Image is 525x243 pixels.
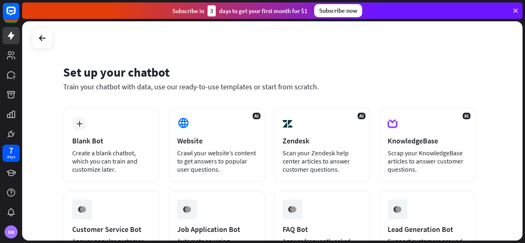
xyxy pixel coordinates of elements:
div: Scan your Zendesk help center articles to answer customer questions. [283,149,361,173]
div: FAQ Bot [283,225,361,234]
div: 3 [208,5,216,16]
div: KnowledgeBase [388,136,466,145]
div: Subscribe now [314,4,362,17]
div: days [7,154,15,160]
div: Train your chatbot with data, use our ready-to-use templates or start from scratch. [63,82,475,91]
div: Subscribe in days to get your first month for $1 [172,5,308,16]
div: Crawl your website’s content to get answers to popular user questions. [177,149,256,173]
div: Website [177,136,256,145]
div: Job Application Bot [177,225,256,234]
div: 7 [9,147,13,154]
div: Lead Generation Bot [388,225,466,234]
a: 7 days [2,145,20,162]
img: ceee058c6cabd4f577f8.gif [179,202,195,217]
img: ceee058c6cabd4f577f8.gif [390,202,405,217]
span: AI [358,113,365,119]
div: NN [5,225,18,238]
img: ceee058c6cabd4f577f8.gif [284,202,300,217]
span: AI [253,113,260,119]
div: Zendesk [283,136,361,145]
div: Set up your chatbot [63,64,475,80]
div: Scrap your KnowledgeBase articles to answer customer questions. [388,149,466,173]
div: Customer Service Bot [72,225,151,234]
i: plus [76,121,82,127]
div: Blank Bot [72,136,151,145]
div: Create a blank chatbot, which you can train and customize later. [72,149,151,173]
span: AI [463,113,470,119]
img: ceee058c6cabd4f577f8.gif [74,202,90,217]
